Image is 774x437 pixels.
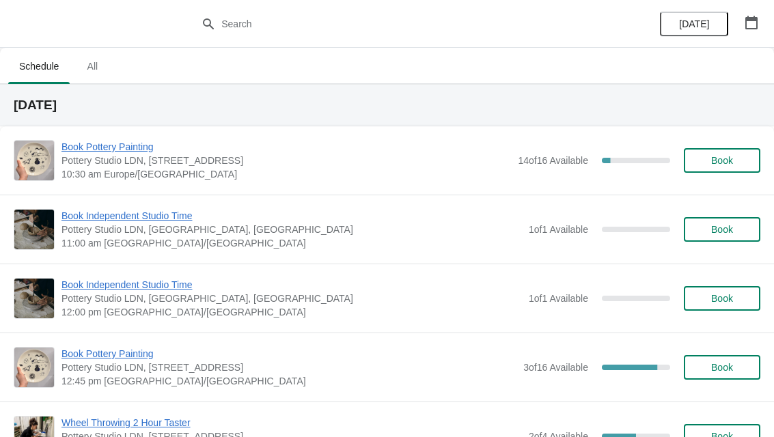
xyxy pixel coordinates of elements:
span: 11:00 am [GEOGRAPHIC_DATA]/[GEOGRAPHIC_DATA] [61,236,522,250]
span: Pottery Studio LDN, [GEOGRAPHIC_DATA], [GEOGRAPHIC_DATA] [61,223,522,236]
span: Book [711,362,733,373]
span: Book Pottery Painting [61,347,516,361]
button: [DATE] [660,12,728,36]
span: Book [711,224,733,235]
span: 14 of 16 Available [518,155,588,166]
img: Book Pottery Painting | Pottery Studio LDN, Unit 1.3, Building A4, 10 Monro Way, London, SE10 0EJ... [14,348,54,387]
span: 3 of 16 Available [523,362,588,373]
span: Wheel Throwing 2 Hour Taster [61,416,522,429]
span: [DATE] [679,18,709,29]
button: Book [684,148,760,173]
img: Book Independent Studio Time | Pottery Studio LDN, London, UK | 11:00 am Europe/London [14,210,54,249]
span: Pottery Studio LDN, [STREET_ADDRESS] [61,361,516,374]
span: Book Pottery Painting [61,140,511,154]
span: All [75,54,109,79]
span: Book [711,293,733,304]
span: 10:30 am Europe/[GEOGRAPHIC_DATA] [61,167,511,181]
button: Book [684,355,760,380]
span: 1 of 1 Available [529,224,588,235]
span: 1 of 1 Available [529,293,588,304]
button: Book [684,217,760,242]
span: Schedule [8,54,70,79]
span: Book [711,155,733,166]
img: Book Independent Studio Time | Pottery Studio LDN, London, UK | 12:00 pm Europe/London [14,279,54,318]
h2: [DATE] [14,98,760,112]
span: 12:00 pm [GEOGRAPHIC_DATA]/[GEOGRAPHIC_DATA] [61,305,522,319]
span: Pottery Studio LDN, [STREET_ADDRESS] [61,154,511,167]
button: Book [684,286,760,311]
span: Book Independent Studio Time [61,278,522,292]
span: Pottery Studio LDN, [GEOGRAPHIC_DATA], [GEOGRAPHIC_DATA] [61,292,522,305]
span: 12:45 pm [GEOGRAPHIC_DATA]/[GEOGRAPHIC_DATA] [61,374,516,388]
input: Search [221,12,581,36]
img: Book Pottery Painting | Pottery Studio LDN, Unit 1.3, Building A4, 10 Monro Way, London, SE10 0EJ... [14,141,54,180]
span: Book Independent Studio Time [61,209,522,223]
